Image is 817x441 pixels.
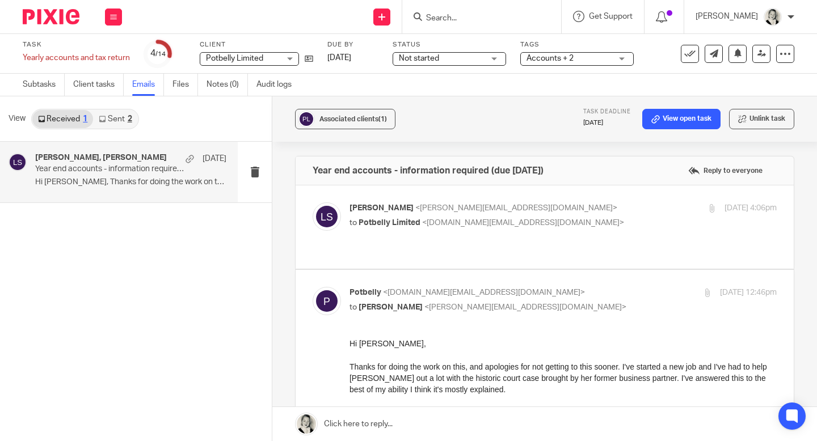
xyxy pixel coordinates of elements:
[8,187,427,210] p: As we have approached the end of the financial year, I wanted to kindly remind you that we are st...
[83,115,87,123] div: 1
[696,11,758,22] p: [PERSON_NAME]
[399,54,439,62] span: Not started
[203,153,226,164] p: [DATE]
[23,40,130,49] label: Task
[319,116,387,122] span: Associated clients
[424,303,626,311] span: <[PERSON_NAME][EMAIL_ADDRESS][DOMAIN_NAME]>
[425,14,527,24] input: Search
[520,40,634,49] label: Tags
[23,346,427,357] p: If yes please upload copies of invoices if not already uploaded in Xero/ Freeagent etc
[23,162,427,173] p: Documents can be uploaded securely here:
[128,115,132,123] div: 2
[73,74,124,96] a: Client tasks
[23,150,427,161] p: If some questions don't apply to you, just respond N/A
[206,54,263,62] span: Potbelly Limited
[8,164,427,176] p: I hope this email finds you well.
[132,74,164,96] a: Emails
[295,109,395,129] button: Associated clients(1)
[729,109,794,129] button: Unlink task
[8,222,427,245] p: To ensure we meet the submission deadlines and avoid any potential penalties, could you please pr...
[298,111,315,128] img: svg%3E
[313,165,544,176] h4: Year end accounts - information required (due [DATE])
[764,8,782,26] img: DA590EE6-2184-4DF2-A25D-D99FB904303F_1_201_a.jpeg
[349,289,381,296] span: Potbelly
[383,289,585,296] span: <[DOMAIN_NAME][EMAIL_ADDRESS][DOMAIN_NAME]>
[583,109,631,115] span: Task deadline
[155,51,166,57] small: /14
[35,164,188,174] p: Year end accounts - information required (due [DATE])
[583,118,631,128] p: [DATE]
[23,253,427,277] p: If we do not do your payroll, please upload a summary from your payroll system showing the annual...
[256,74,300,96] a: Audit logs
[200,40,313,49] label: Client
[8,325,427,349] p: If you could send over the information when you have time, that would be greatly appreciated, as ...
[23,9,79,24] img: Pixie
[93,110,137,128] a: Sent2
[23,277,427,300] p: If you prepared any P11D forms during the period, please upload copies of all P11D forms for this...
[313,202,341,231] img: svg%3E
[23,380,427,404] p: If you have trading stock (trading stock is goods bought that you intend to sell) as your year en...
[174,163,257,172] a: [URL][DOMAIN_NAME]
[720,287,777,299] p: [DATE] 12:46pm
[23,207,427,219] p: If you have company credit cards please send the statement(s) that show the balance at your year-end
[150,47,166,60] div: 4
[23,219,427,230] p: If you have Paypal, please send the statement that show the balance at your year-end
[172,74,198,96] a: Files
[32,110,93,128] a: Received1
[23,126,427,150] p: Questions can be answered by an email reply (for example, you can copy and paste the questions in...
[9,153,27,171] img: svg%3E
[642,109,721,129] a: View open task
[327,54,351,62] span: [DATE]
[527,54,574,62] span: Accounts + 2
[23,196,427,207] p: Please send a copy of the bank statement(s) that show the balance at your year-end.
[35,177,226,187] p: Hi [PERSON_NAME], Thanks for doing the work on this,...
[359,219,420,227] span: Potbelly Limited
[23,52,130,63] div: Yearly accounts and tax return
[147,131,345,140] a: [PERSON_NAME][EMAIL_ADDRESS][DOMAIN_NAME]
[415,204,617,212] span: <[PERSON_NAME][EMAIL_ADDRESS][DOMAIN_NAME]>
[9,113,26,125] span: View
[349,219,357,227] span: to
[23,74,65,96] a: Subtasks
[327,40,378,49] label: Due by
[359,303,423,311] span: [PERSON_NAME]
[349,303,357,311] span: to
[313,287,341,315] img: svg%3E
[8,372,427,383] p: Lauren
[8,256,427,314] p: Moreover, we’ve noticed there are several aged payables that need to be reconciled. I’ve managed ...
[35,153,167,163] h4: [PERSON_NAME], [PERSON_NAME]
[207,74,248,96] a: Notes (0)
[378,116,387,122] span: (1)
[393,40,506,49] label: Status
[725,202,777,214] p: [DATE] 4:06pm
[422,219,624,227] span: <[DOMAIN_NAME][EMAIL_ADDRESS][DOMAIN_NAME]>
[685,162,765,179] label: Reply to everyone
[23,323,427,346] p: Did you purchase, sell, or trade in any office equipment, computer equipment, plant, vehicle, or ...
[8,361,427,372] p: Kind Regards,
[589,12,633,20] span: Get Support
[349,204,414,212] span: [PERSON_NAME]
[8,141,427,152] p: Dear [PERSON_NAME],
